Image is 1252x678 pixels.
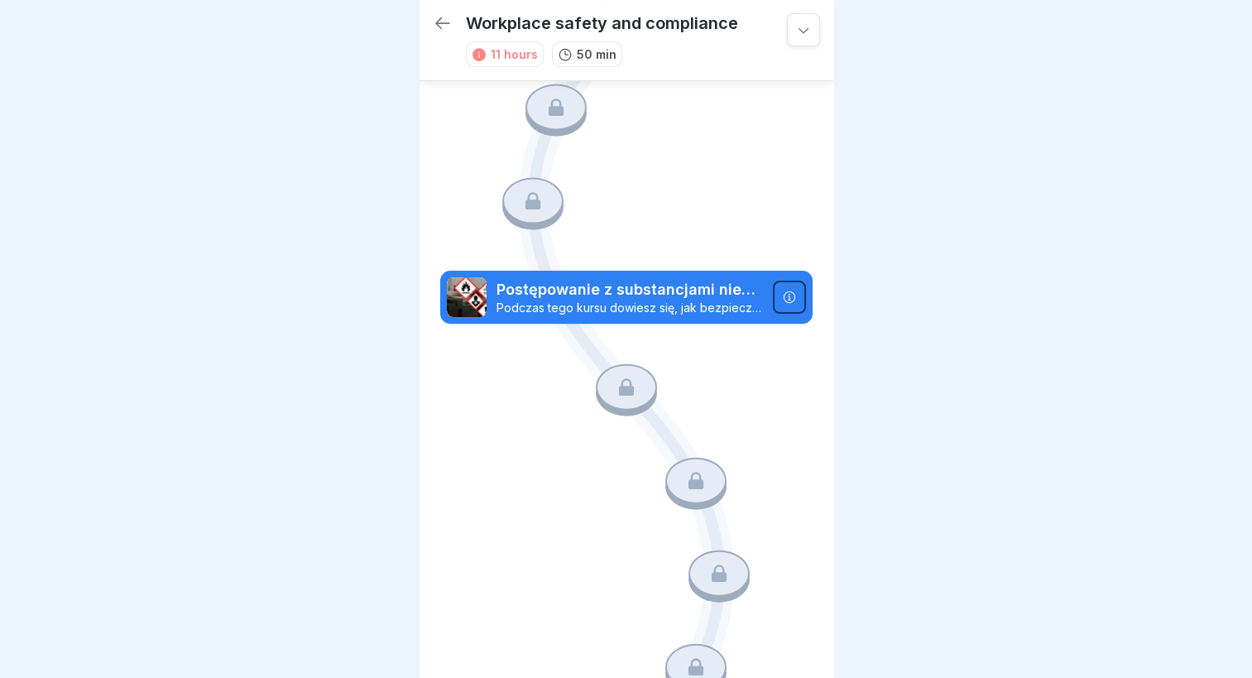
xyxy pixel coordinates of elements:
p: Postępowanie z substancjami niebezpiecznymi [496,279,763,301]
img: ro33qf0i8ndaw7nkfv0stvse.png [447,277,487,317]
p: 50 min [577,46,616,63]
p: Workplace safety and compliance [466,13,738,33]
div: 11 hours [491,46,538,63]
p: Podczas tego kursu dowiesz się, jak bezpiecznie obchodzić się z substancjami niebezpiecznymi. Dow... [496,301,763,315]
